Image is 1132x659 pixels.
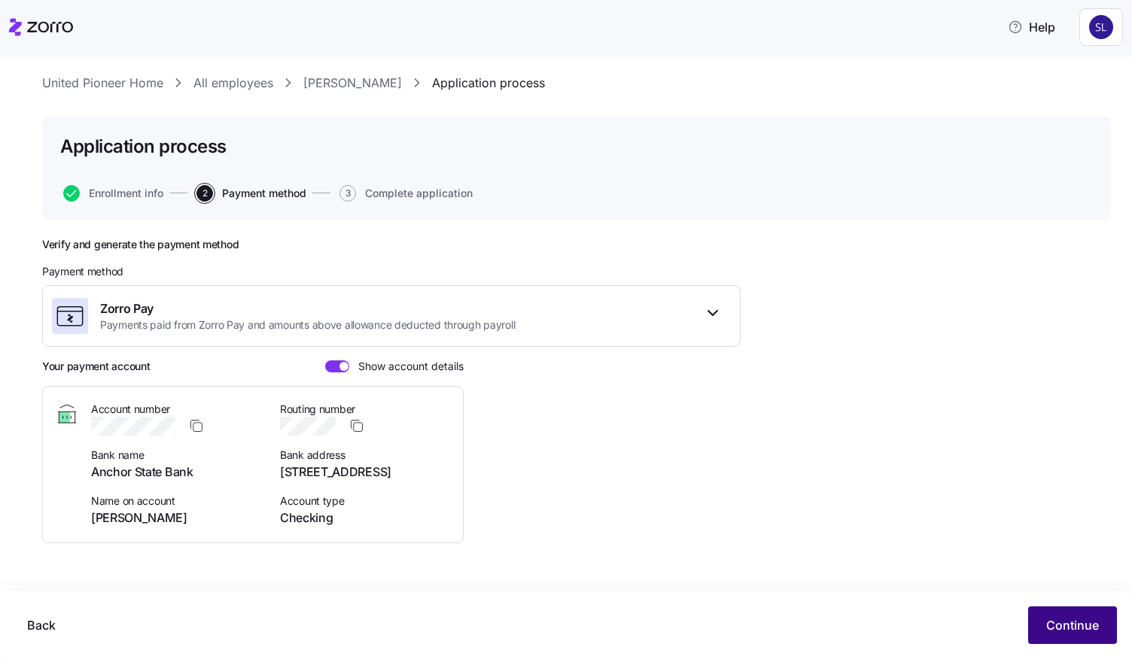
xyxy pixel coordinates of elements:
button: Continue [1028,606,1117,644]
span: Bank name [91,448,262,463]
button: Back [15,606,68,644]
span: Name on account [91,493,262,509]
span: Account number [91,402,262,417]
button: Enrollment info [63,185,163,202]
span: Bank address [280,448,451,463]
h1: Application process [60,135,227,158]
span: [PERSON_NAME] [91,509,262,527]
h2: Verify and generate the payment method [42,238,741,252]
span: Payment method [222,188,306,199]
a: [PERSON_NAME] [303,74,402,93]
button: Help [996,12,1067,42]
span: Account type [280,493,451,509]
span: Payment method [42,264,123,279]
span: Checking [280,509,451,527]
a: All employees [193,74,273,93]
a: Application process [432,74,545,93]
span: [STREET_ADDRESS] [280,463,451,481]
img: 9541d6806b9e2684641ca7bfe3afc45a [1089,15,1113,39]
button: 3Complete application [339,185,473,202]
span: Complete application [365,188,473,199]
span: Payments paid from Zorro Pay and amounts above allowance deducted through payroll [100,317,515,333]
span: Help [1008,18,1055,36]
span: Back [27,616,56,634]
span: Show account details [349,360,464,372]
button: 2Payment method [196,185,306,202]
span: Enrollment info [89,188,163,199]
a: United Pioneer Home [42,74,163,93]
span: 2 [196,185,213,202]
span: Continue [1046,616,1099,634]
span: Zorro Pay [100,299,515,318]
a: Enrollment info [60,185,163,202]
h3: Your payment account [42,359,150,374]
span: 3 [339,185,356,202]
a: 3Complete application [336,185,473,202]
span: Anchor State Bank [91,463,262,481]
a: 2Payment method [193,185,306,202]
span: Routing number [280,402,451,417]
